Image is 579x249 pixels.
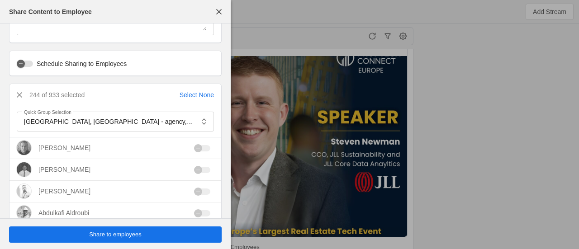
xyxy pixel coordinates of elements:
[38,187,90,196] div: [PERSON_NAME]
[38,143,90,152] div: [PERSON_NAME]
[180,90,214,99] div: Select None
[9,226,222,243] button: Share to employees
[24,118,427,125] span: [GEOGRAPHIC_DATA], [GEOGRAPHIC_DATA] - agency, uk investors, [GEOGRAPHIC_DATA] sustainability, [G...
[17,141,31,155] img: cache
[29,90,85,99] div: 244 of 933 selected
[17,206,31,220] img: cache
[38,165,90,174] div: [PERSON_NAME]
[33,59,127,68] label: Schedule Sharing to Employees
[17,184,31,198] img: cache
[24,108,71,116] mat-label: Quick Group Selection
[17,162,31,177] img: cache
[38,208,89,217] div: Abdulkafi Aldroubi
[89,230,142,239] span: Share to employees
[9,7,92,16] div: Share Content to Employee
